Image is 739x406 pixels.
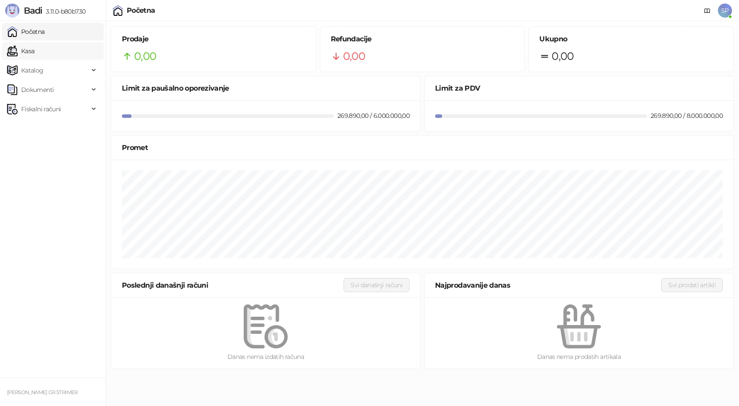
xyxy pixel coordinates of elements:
span: 0,00 [343,48,365,65]
span: 3.11.0-b80b730 [42,7,85,15]
h5: Ukupno [539,34,723,44]
h5: Refundacije [331,34,514,44]
div: Limit za paušalno oporezivanje [122,83,410,94]
a: Dokumentacija [700,4,714,18]
div: Danas nema prodatih artikala [439,352,719,362]
span: Dokumenti [21,81,54,99]
div: Danas nema izdatih računa [125,352,406,362]
button: Svi današnji računi [344,278,410,292]
a: Početna [7,23,45,40]
a: Kasa [7,42,34,60]
div: Promet [122,142,723,153]
div: 269.890,00 / 6.000.000,00 [336,111,411,121]
div: 269.890,00 / 8.000.000,00 [649,111,724,121]
div: Najprodavanije danas [435,280,661,291]
span: Katalog [21,62,44,79]
small: [PERSON_NAME] GR STRIMER [7,389,78,395]
span: 0,00 [134,48,156,65]
button: Svi prodati artikli [661,278,723,292]
div: Početna [127,7,155,14]
span: Fiskalni računi [21,100,61,118]
span: 0,00 [552,48,574,65]
h5: Prodaje [122,34,305,44]
span: SP [718,4,732,18]
div: Poslednji današnji računi [122,280,344,291]
img: Logo [5,4,19,18]
div: Limit za PDV [435,83,723,94]
span: Badi [24,5,42,16]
